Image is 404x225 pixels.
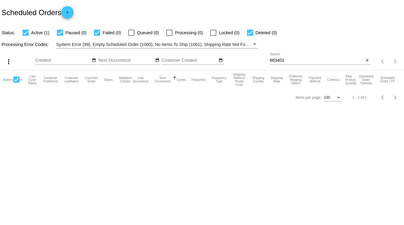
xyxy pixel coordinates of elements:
button: Change sorting for ShippingPostcode [232,73,246,86]
button: Change sorting for CurrencyIso [327,78,340,81]
button: Change sorting for LastOccurrenceUtc [133,76,149,83]
button: Next page [389,55,402,68]
button: Change sorting for PreferredShippingOption [288,75,303,85]
span: Deleted (0) [256,29,277,36]
span: Processing Error Codes: [2,42,49,47]
button: Change sorting for Frequency [191,78,206,81]
mat-header-cell: Actions [3,70,13,89]
button: Change sorting for CustomerLastName [64,76,79,83]
mat-icon: close [365,58,369,63]
mat-icon: add [64,10,71,18]
span: Locked (0) [219,29,239,36]
button: Change sorting for PaymentMethod.Type [308,76,321,83]
input: Created [35,58,91,63]
span: Paused (0) [66,29,87,36]
mat-icon: date_range [92,58,96,63]
button: Previous page [377,55,389,68]
mat-icon: date_range [155,58,159,63]
button: Change sorting for FrequencyType [211,76,227,83]
input: Search [270,58,364,63]
button: Change sorting for LastProcessingCycleId [28,75,37,85]
button: Next page [389,91,402,104]
span: Queued (0) [137,29,159,36]
span: Failed (0) [103,29,121,36]
button: Change sorting for CustomerEmail [84,76,98,83]
span: Status: [2,30,15,35]
button: Change sorting for Id [19,78,22,81]
input: Next Occurrence [98,58,154,63]
button: Change sorting for ShippingCountry [252,76,265,83]
div: Items per page: [296,95,321,100]
button: Clear [364,57,371,64]
button: Change sorting for ShippingState [270,76,283,83]
button: Change sorting for Subtotal [358,75,374,85]
div: 1 - 1 of 1 [352,95,367,100]
button: Previous page [377,91,389,104]
button: Change sorting for Cycles [176,78,186,81]
mat-icon: date_range [219,58,223,63]
button: Change sorting for NextOccurrenceUtc [155,76,171,83]
mat-select: Filter by Processing Error Codes [56,41,257,48]
span: Active (1) [31,29,49,36]
mat-icon: more_vert [5,58,12,65]
mat-header-cell: Total Product Quantity [345,70,358,89]
h2: Scheduled Orders [2,6,74,19]
span: 100 [324,95,330,100]
button: Change sorting for CustomerFirstName [43,76,58,83]
input: Customer Created [162,58,217,63]
button: Change sorting for LifetimeValue [380,76,395,83]
mat-select: Items per page: [324,96,341,100]
button: Change sorting for Status [104,78,113,81]
span: Processing (0) [175,29,203,36]
mat-header-cell: Validation Checks [118,70,133,89]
